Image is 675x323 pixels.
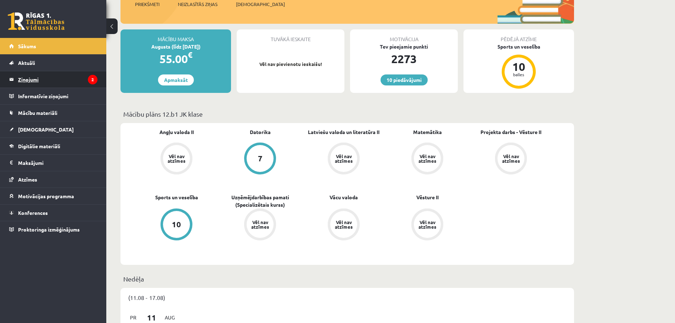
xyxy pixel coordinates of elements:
div: Vēl nav atzīmes [501,154,521,163]
span: Konferences [18,210,48,216]
a: Ziņojumi2 [9,71,97,88]
a: Vēl nav atzīmes [302,143,386,176]
a: Projekta darbs - Vēsture II [480,128,541,136]
div: Tev pieejamie punkti [350,43,458,50]
span: [DEMOGRAPHIC_DATA] [236,1,285,8]
a: Informatīvie ziņojumi [9,88,97,104]
span: [DEMOGRAPHIC_DATA] [18,126,74,133]
legend: Maksājumi [18,155,97,171]
span: Proktoringa izmēģinājums [18,226,80,233]
a: Apmaksāt [158,74,194,85]
div: Vēl nav atzīmes [334,154,354,163]
span: Priekšmeti [135,1,159,8]
a: Motivācijas programma [9,188,97,204]
a: Mācību materiāli [9,105,97,121]
a: Vēl nav atzīmes [386,143,469,176]
div: (11.08 - 17.08) [120,288,574,307]
a: Angļu valoda II [159,128,194,136]
div: 7 [258,155,263,162]
a: 10 [135,208,218,242]
a: Matemātika [413,128,442,136]
div: Pēdējā atzīme [463,29,574,43]
a: Rīgas 1. Tālmācības vidusskola [8,12,64,30]
p: Mācību plāns 12.b1 JK klase [123,109,571,119]
div: Tuvākā ieskaite [237,29,344,43]
a: Proktoringa izmēģinājums [9,221,97,238]
a: Vēl nav atzīmes [302,208,386,242]
legend: Informatīvie ziņojumi [18,88,97,104]
a: Vēl nav atzīmes [218,208,302,242]
div: 10 [508,61,529,72]
a: Vēl nav atzīmes [135,143,218,176]
span: Aktuāli [18,60,35,66]
span: Digitālie materiāli [18,143,60,149]
a: Sports un veselība 10 balles [463,43,574,90]
a: Atzīmes [9,171,97,188]
span: Motivācijas programma [18,193,74,199]
span: Aug [162,312,177,323]
div: Motivācija [350,29,458,43]
a: Uzņēmējdarbības pamati (Specializētais kurss) [218,194,302,208]
a: Datorika [250,128,271,136]
a: Konferences [9,205,97,221]
a: Vēsture II [416,194,439,201]
div: Vēl nav atzīmes [417,220,437,229]
a: Sākums [9,38,97,54]
span: Neizlasītās ziņas [178,1,218,8]
a: 10 piedāvājumi [381,74,428,85]
div: Vēl nav atzīmes [417,154,437,163]
a: Vēl nav atzīmes [386,208,469,242]
div: Vēl nav atzīmes [250,220,270,229]
a: 7 [218,143,302,176]
a: Vēl nav atzīmes [469,143,553,176]
div: 2273 [350,50,458,67]
legend: Ziņojumi [18,71,97,88]
span: € [188,50,192,60]
div: Vēl nav atzīmes [167,154,186,163]
div: Augusts (līdz [DATE]) [120,43,231,50]
div: Sports un veselība [463,43,574,50]
div: Mācību maksa [120,29,231,43]
p: Vēl nav pievienotu ieskaišu! [240,61,341,68]
a: Digitālie materiāli [9,138,97,154]
span: Mācību materiāli [18,110,57,116]
div: 55.00 [120,50,231,67]
span: Pr [126,312,141,323]
div: Vēl nav atzīmes [334,220,354,229]
a: Aktuāli [9,55,97,71]
div: 10 [172,221,181,228]
p: Nedēļa [123,274,571,284]
a: Sports un veselība [155,194,198,201]
i: 2 [88,75,97,84]
a: Vācu valoda [330,194,358,201]
a: Latviešu valoda un literatūra II [308,128,379,136]
div: balles [508,72,529,77]
a: [DEMOGRAPHIC_DATA] [9,121,97,138]
a: Maksājumi [9,155,97,171]
span: Atzīmes [18,176,37,183]
span: Sākums [18,43,36,49]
